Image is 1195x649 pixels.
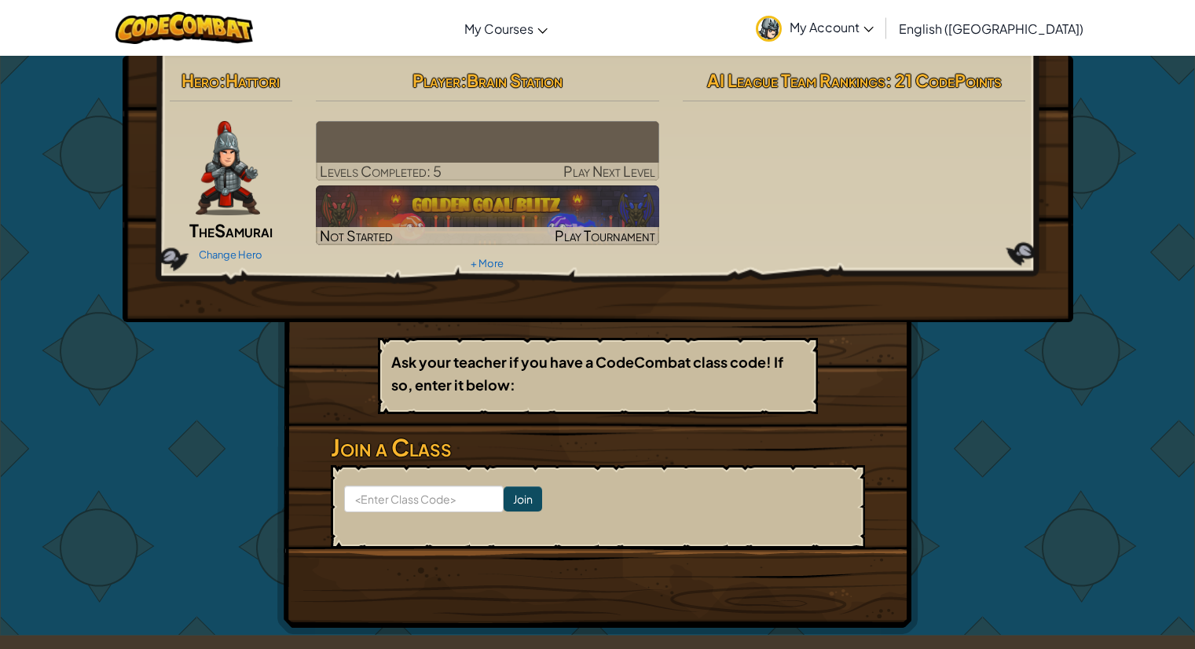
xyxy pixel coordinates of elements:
span: Samurai [214,219,273,241]
span: Not Started [320,226,393,244]
span: AI League Team Rankings [707,69,885,91]
a: My Account [748,3,882,53]
span: Player [412,69,460,91]
a: + More [471,257,504,269]
span: My Account [790,19,874,35]
span: My Courses [464,20,533,37]
span: Play Next Level [563,162,655,180]
span: : [219,69,225,91]
input: Join [504,486,542,511]
a: Play Next Level [316,121,659,181]
span: Hero [181,69,219,91]
span: Levels Completed: 5 [320,162,442,180]
img: Golden Goal [316,185,659,245]
span: : [460,69,467,91]
span: Brain Station [467,69,563,91]
a: Not StartedPlay Tournament [316,185,659,245]
h3: Join a Class [331,430,865,465]
a: Change Hero [199,248,262,261]
span: : 21 CodePoints [885,69,1002,91]
a: My Courses [456,7,555,49]
a: English ([GEOGRAPHIC_DATA]) [891,7,1091,49]
span: Play Tournament [555,226,655,244]
img: avatar [756,16,782,42]
span: The [189,219,214,241]
span: English ([GEOGRAPHIC_DATA]) [899,20,1083,37]
img: samurai.pose.png [196,121,260,215]
b: Ask your teacher if you have a CodeCombat class code! If so, enter it below: [391,353,783,394]
img: CodeCombat logo [115,12,253,44]
span: Hattori [225,69,280,91]
input: <Enter Class Code> [344,486,504,512]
